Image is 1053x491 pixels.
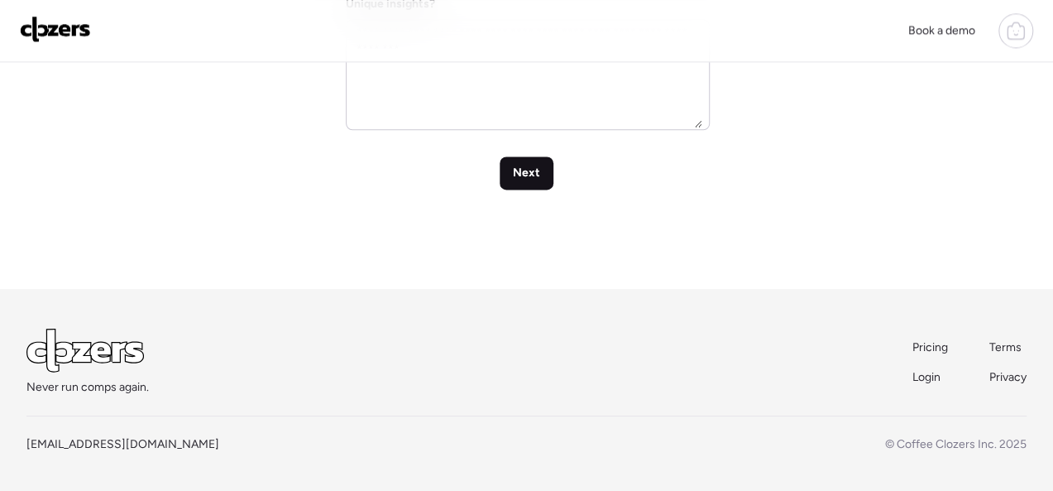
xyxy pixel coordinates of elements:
[513,165,540,181] span: Next
[20,16,91,42] img: Logo
[26,379,149,396] span: Never run comps again.
[26,329,144,373] img: Logo Light
[26,437,219,451] a: [EMAIL_ADDRESS][DOMAIN_NAME]
[912,339,950,356] a: Pricing
[908,23,975,37] span: Book a demo
[912,369,950,386] a: Login
[912,340,948,354] span: Pricing
[989,369,1027,386] a: Privacy
[989,339,1027,356] a: Terms
[912,370,941,384] span: Login
[989,340,1022,354] span: Terms
[989,370,1027,384] span: Privacy
[885,437,1027,451] span: © Coffee Clozers Inc. 2025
